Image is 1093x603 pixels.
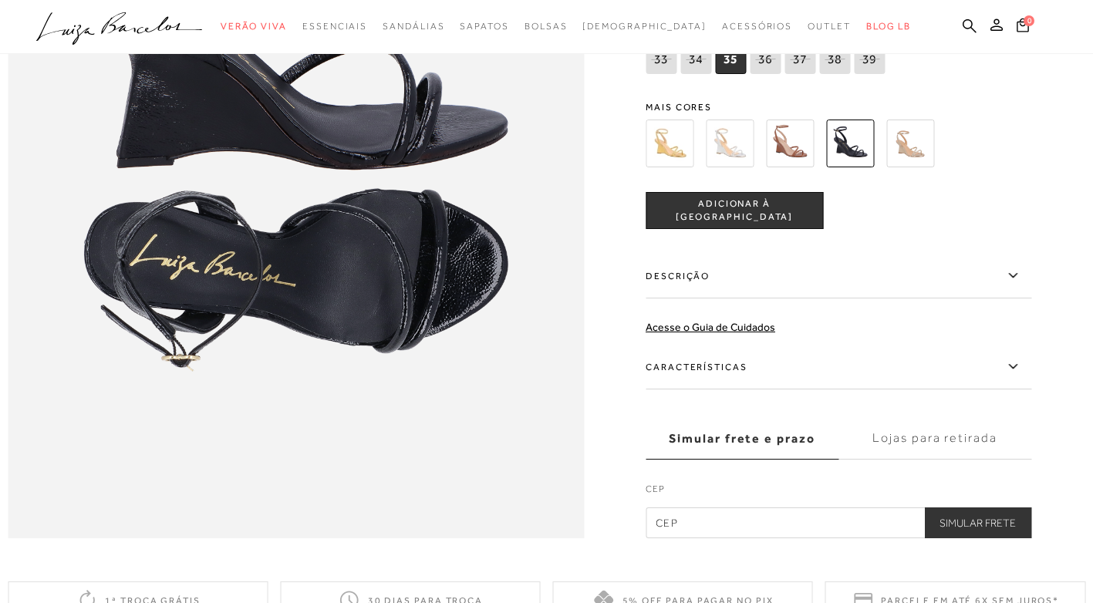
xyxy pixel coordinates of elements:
[302,21,367,32] span: Essenciais
[886,120,934,167] img: SANDÁLIA DE TIRAS FINAS ASSIMÉTRICAS METALIZADA OURO E SALTO ALTO ANABELA
[680,45,711,74] span: 34
[784,45,815,74] span: 37
[383,12,444,41] a: noSubCategoriesText
[646,197,822,224] span: ADICIONAR À [GEOGRAPHIC_DATA]
[854,45,885,74] span: 39
[866,21,911,32] span: BLOG LB
[706,120,754,167] img: SANDÁLIA ANABELA EM METALIZADO PRATA
[646,254,1031,298] label: Descrição
[766,120,814,167] img: SANDÁLIA DE TIRAS FINAS ASSIMÉTRICAS EM COURO VERNIZ CARAMELO E SALTO ALTO ANABELA
[722,21,792,32] span: Acessórios
[383,21,444,32] span: Sandálias
[646,192,823,229] button: ADICIONAR À [GEOGRAPHIC_DATA]
[1012,17,1034,38] button: 0
[302,12,367,41] a: noSubCategoriesText
[646,507,1031,538] input: CEP
[525,12,568,41] a: noSubCategoriesText
[750,45,781,74] span: 36
[221,12,287,41] a: noSubCategoriesText
[221,21,287,32] span: Verão Viva
[826,120,874,167] img: SANDÁLIA DE TIRAS FINAS ASSIMÉTRICAS EM COURO VERNIZ PRETO E SALTO ALTO ANABELA
[646,345,1031,389] label: Características
[646,321,775,333] a: Acesse o Guia de Cuidados
[1024,15,1034,26] span: 0
[924,507,1031,538] button: Simular Frete
[460,21,508,32] span: Sapatos
[646,418,838,460] label: Simular frete e prazo
[722,12,792,41] a: noSubCategoriesText
[838,418,1031,460] label: Lojas para retirada
[646,45,676,74] span: 33
[646,120,693,167] img: SANDÁLIA ANABELA EM METALIZADO OURO
[866,12,911,41] a: BLOG LB
[819,45,850,74] span: 38
[582,12,707,41] a: noSubCategoriesText
[460,12,508,41] a: noSubCategoriesText
[646,103,1031,112] span: Mais cores
[715,45,746,74] span: 35
[808,12,851,41] a: noSubCategoriesText
[646,482,1031,504] label: CEP
[525,21,568,32] span: Bolsas
[808,21,851,32] span: Outlet
[582,21,707,32] span: [DEMOGRAPHIC_DATA]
